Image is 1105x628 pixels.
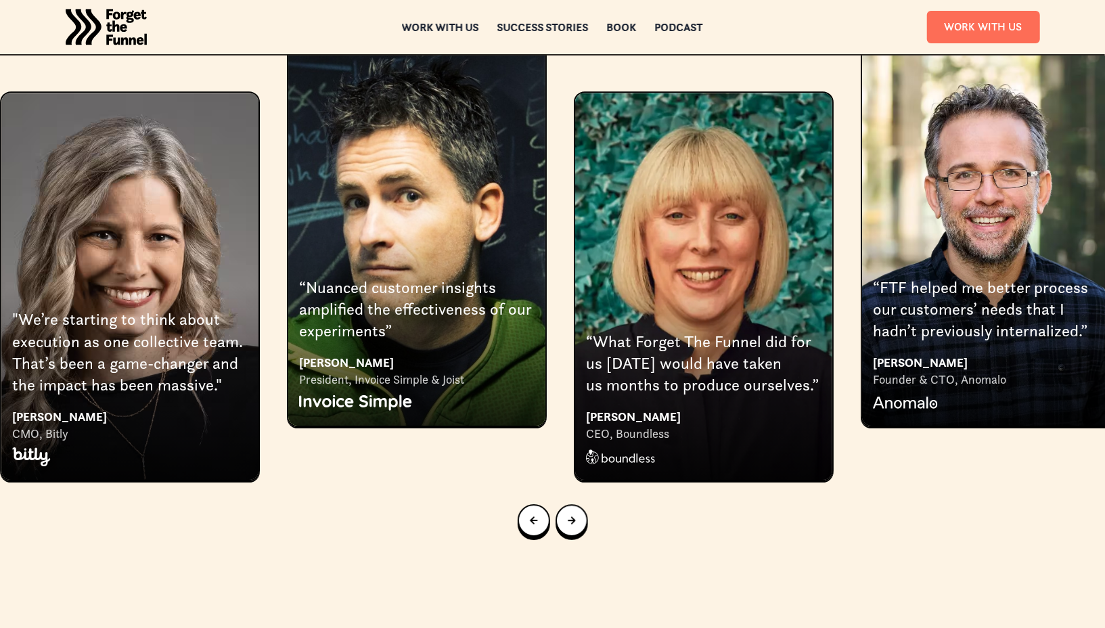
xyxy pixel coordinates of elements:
[607,22,637,32] a: Book
[287,37,547,427] div: 7 of 9
[12,426,248,442] div: CMO, Bitly
[655,22,703,32] a: Podcast
[927,11,1040,43] a: Work With Us
[556,504,588,537] a: Next slide
[497,22,589,32] a: Success Stories
[586,426,821,442] div: CEO, Boundless
[299,353,535,372] div: [PERSON_NAME]
[12,309,248,397] div: "We’re starting to think about execution as one collective team. That’s been a game-changer and t...
[402,22,479,32] a: Work with us
[586,407,821,426] div: [PERSON_NAME]
[518,504,550,537] a: Previous slide
[299,277,535,342] div: “Nuanced customer insights amplified the effectiveness of our experiments”
[299,372,535,388] div: President, Invoice Simple & Joist
[574,37,834,481] div: 8 of 9
[586,331,821,397] div: “What Forget The Funnel did for us [DATE] would have taken us months to produce ourselves.”
[12,407,248,426] div: [PERSON_NAME]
